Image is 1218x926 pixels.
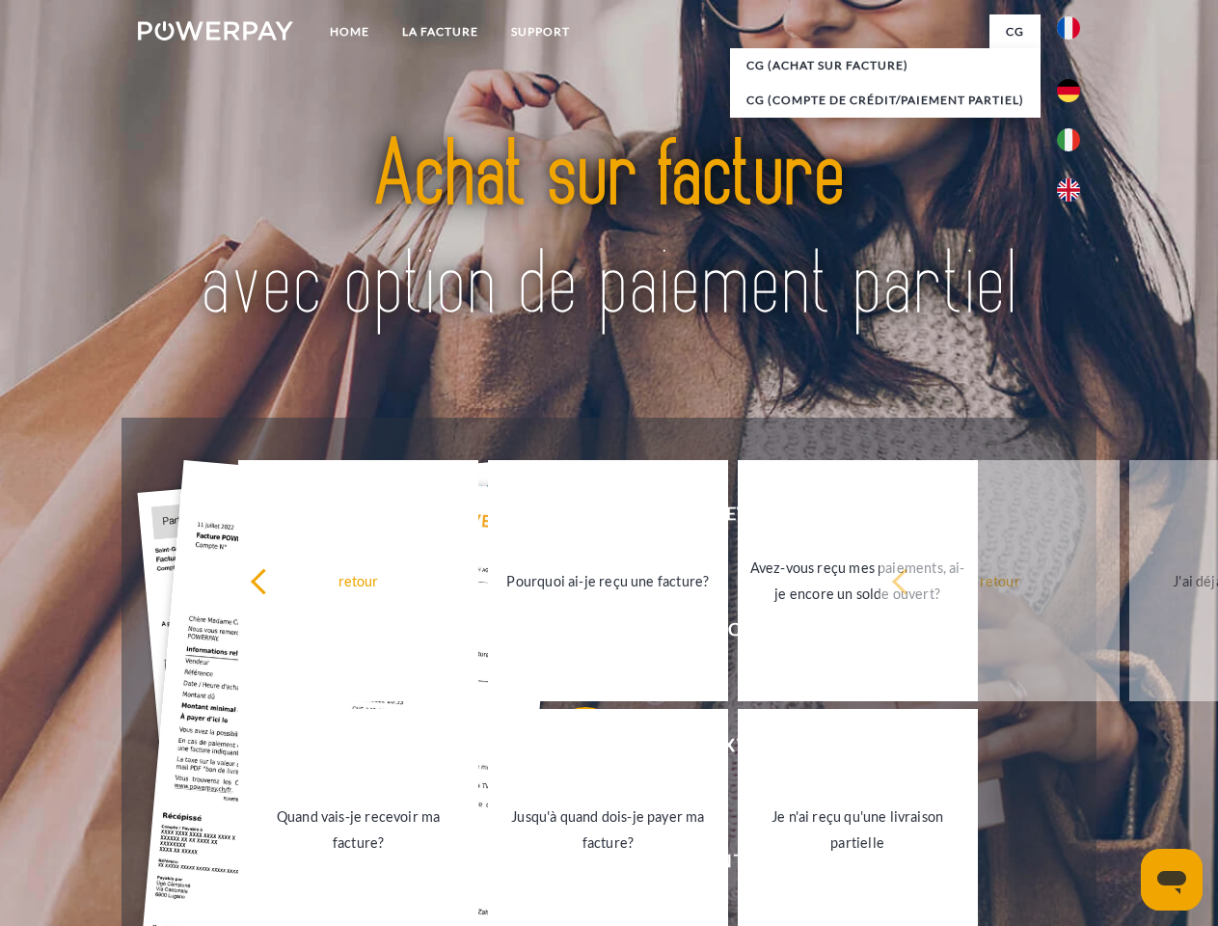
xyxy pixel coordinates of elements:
[749,555,966,607] div: Avez-vous reçu mes paiements, ai-je encore un solde ouvert?
[250,803,467,856] div: Quand vais-je recevoir ma facture?
[500,567,717,593] div: Pourquoi ai-je reçu une facture?
[138,21,293,41] img: logo-powerpay-white.svg
[1057,128,1080,151] img: it
[313,14,386,49] a: Home
[1057,79,1080,102] img: de
[989,14,1041,49] a: CG
[386,14,495,49] a: LA FACTURE
[1057,16,1080,40] img: fr
[1141,849,1203,911] iframe: Bouton de lancement de la fenêtre de messagerie
[749,803,966,856] div: Je n'ai reçu qu'une livraison partielle
[891,567,1108,593] div: retour
[500,803,717,856] div: Jusqu'à quand dois-je payer ma facture?
[184,93,1034,369] img: title-powerpay_fr.svg
[730,83,1041,118] a: CG (Compte de crédit/paiement partiel)
[738,460,978,701] a: Avez-vous reçu mes paiements, ai-je encore un solde ouvert?
[495,14,586,49] a: Support
[730,48,1041,83] a: CG (achat sur facture)
[1057,178,1080,202] img: en
[250,567,467,593] div: retour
